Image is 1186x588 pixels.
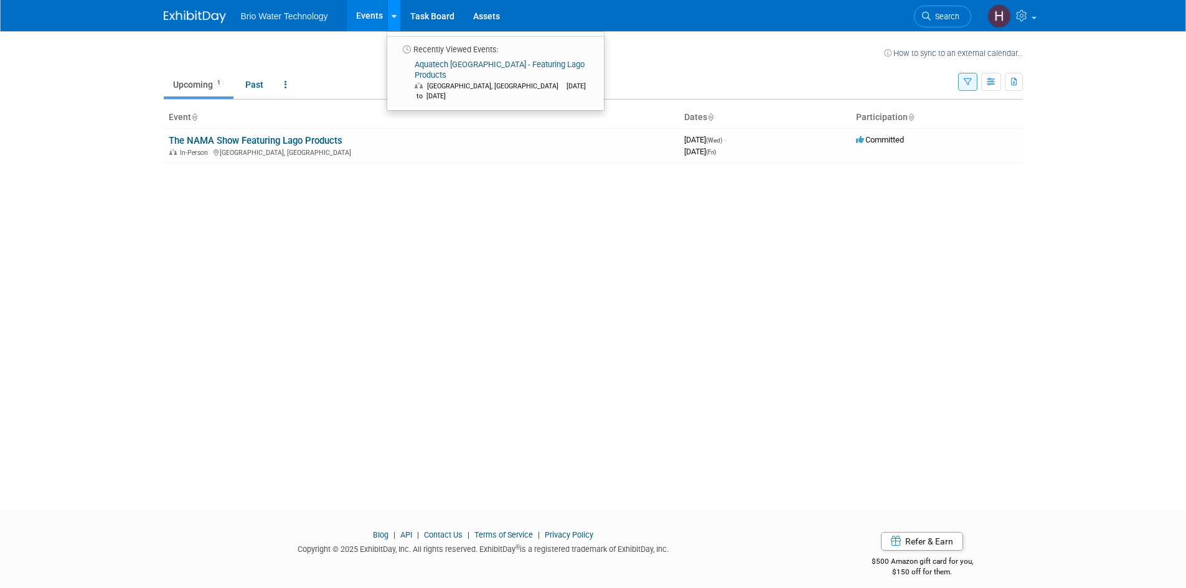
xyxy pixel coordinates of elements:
[884,49,1023,58] a: How to sync to an external calendar...
[415,82,586,100] span: [DATE] to [DATE]
[822,567,1023,577] div: $150 off for them.
[236,73,273,96] a: Past
[424,530,463,539] a: Contact Us
[822,548,1023,577] div: $500 Amazon gift card for you,
[164,541,804,555] div: Copyright © 2025 ExhibitDay, Inc. All rights reserved. ExhibitDay is a registered trademark of Ex...
[214,78,224,88] span: 1
[474,530,533,539] a: Terms of Service
[164,107,679,128] th: Event
[684,135,726,144] span: [DATE]
[414,530,422,539] span: |
[164,11,226,23] img: ExhibitDay
[515,544,520,551] sup: ®
[931,12,959,21] span: Search
[180,149,212,157] span: In-Person
[545,530,593,539] a: Privacy Policy
[169,149,177,155] img: In-Person Event
[987,4,1011,28] img: Hossam El Rafie
[908,112,914,122] a: Sort by Participation Type
[169,147,674,157] div: [GEOGRAPHIC_DATA], [GEOGRAPHIC_DATA]
[191,112,197,122] a: Sort by Event Name
[387,36,604,55] li: Recently Viewed Events:
[851,107,1023,128] th: Participation
[464,530,473,539] span: |
[914,6,971,27] a: Search
[684,147,716,156] span: [DATE]
[427,82,565,90] span: [GEOGRAPHIC_DATA], [GEOGRAPHIC_DATA]
[706,149,716,156] span: (Fri)
[707,112,713,122] a: Sort by Start Date
[881,532,963,551] a: Refer & Earn
[856,135,904,144] span: Committed
[391,55,599,106] a: Aquatech [GEOGRAPHIC_DATA] - Featuring Lago Products [GEOGRAPHIC_DATA], [GEOGRAPHIC_DATA] [DATE] ...
[164,73,233,96] a: Upcoming1
[373,530,388,539] a: Blog
[724,135,726,144] span: -
[535,530,543,539] span: |
[706,137,722,144] span: (Wed)
[400,530,412,539] a: API
[241,11,328,21] span: Brio Water Technology
[390,530,398,539] span: |
[169,135,342,146] a: The NAMA Show Featuring Lago Products
[679,107,851,128] th: Dates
